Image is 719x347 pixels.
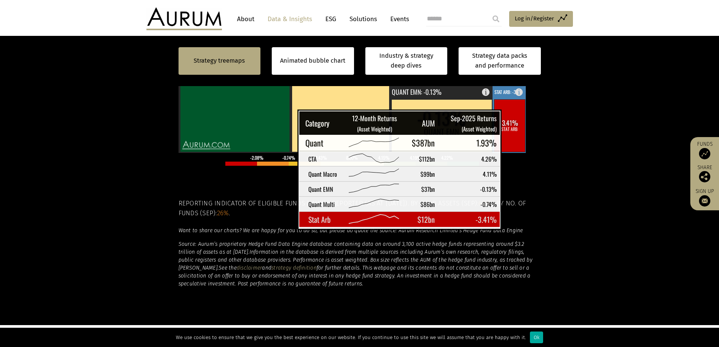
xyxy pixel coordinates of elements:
a: Sign up [694,188,715,207]
span: 40% [478,199,491,207]
img: Share this post [699,171,710,182]
a: Strategy data packs and performance [459,47,541,75]
a: ESG [322,12,340,26]
span: 26% [217,209,229,217]
a: strategy definition [271,265,317,271]
em: Source: Aurum’s proprietary Hedge Fund Data Engine database containing data on around 3,100 activ... [179,241,525,255]
a: About [233,12,258,26]
input: Submit [488,11,503,26]
a: Solutions [346,12,381,26]
a: Funds [694,141,715,159]
a: Strategy treemaps [194,56,245,66]
a: Data & Insights [264,12,316,26]
div: Share [694,165,715,182]
img: Access Funds [699,148,710,159]
em: and [262,265,271,271]
a: Industry & strategy deep dives [365,47,448,75]
em: See the [219,265,237,271]
em: Information in the database is derived from multiple sources including Aurum’s own research, regu... [179,249,533,271]
a: Events [386,12,409,26]
a: Animated bubble chart [280,56,345,66]
a: disclaimer [237,265,262,271]
h5: Reporting indicator of eligible funds having reported (as at [DATE]). By fund assets (Sep): . By ... [179,199,541,219]
img: Aurum [146,8,222,30]
em: Want to share our charts? We are happy for you to do so, but please do quote the source: Aurum Re... [179,227,523,234]
span: Log in/Register [515,14,554,23]
em: for further details. This webpage and its contents do not constitute an offer to sell or a solici... [179,265,531,287]
a: Log in/Register [509,11,573,27]
img: Sign up to our newsletter [699,195,710,207]
div: Ok [530,332,543,343]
